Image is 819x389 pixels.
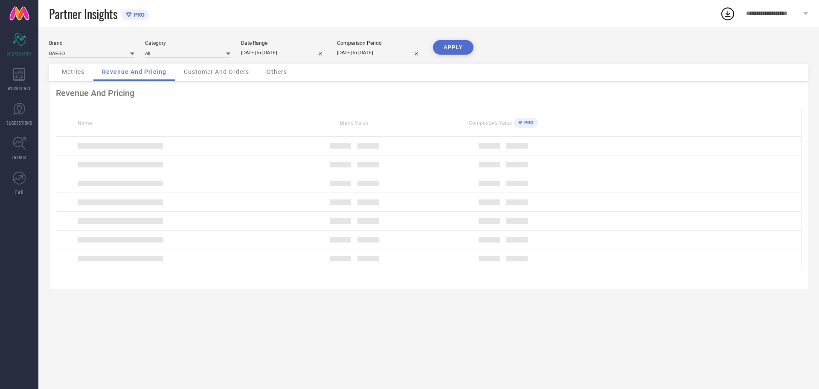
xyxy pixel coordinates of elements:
[78,120,92,126] span: Name
[49,5,117,23] span: Partner Insights
[132,12,145,18] span: PRO
[6,120,32,126] span: SUGGESTIONS
[469,120,512,126] span: Competitors Value
[49,40,134,46] div: Brand
[12,154,26,161] span: TRENDS
[56,88,802,98] div: Revenue And Pricing
[184,68,249,75] span: Customer And Orders
[15,189,23,195] span: FWD
[8,85,31,91] span: WORKSPACE
[7,50,32,57] span: SCORECARDS
[337,48,422,57] input: Select comparison period
[241,40,326,46] div: Date Range
[720,6,735,21] div: Open download list
[340,120,368,126] span: Brand Value
[145,40,230,46] div: Category
[102,68,166,75] span: Revenue And Pricing
[522,120,534,126] span: PRO
[62,68,84,75] span: Metrics
[433,40,473,55] button: APPLY
[241,48,326,57] input: Select date range
[337,40,422,46] div: Comparison Period
[267,68,287,75] span: Others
